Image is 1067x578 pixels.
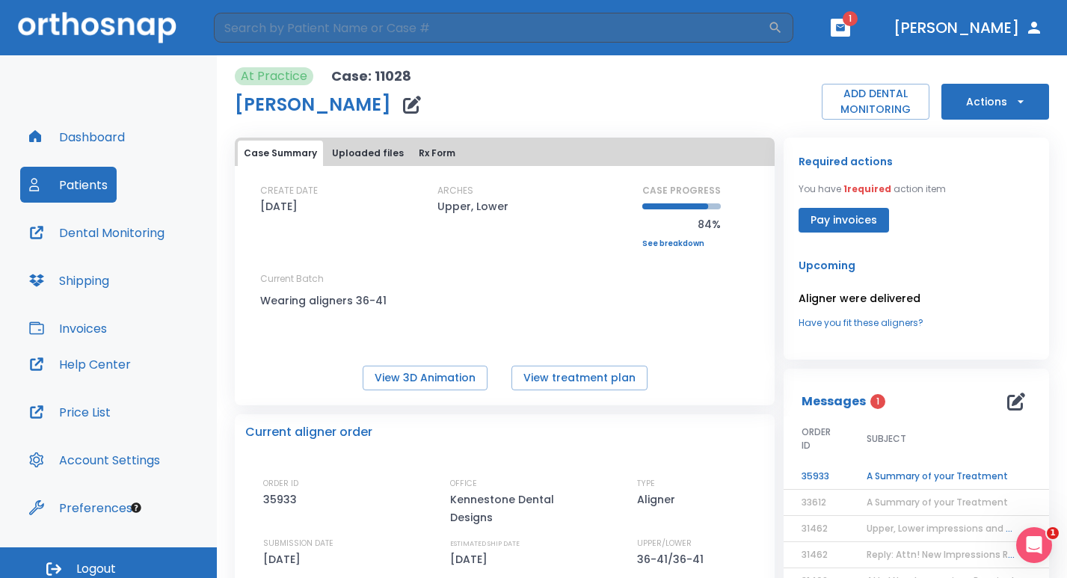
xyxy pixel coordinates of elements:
[802,425,831,452] span: ORDER ID
[1047,527,1059,539] span: 1
[20,119,134,155] button: Dashboard
[18,12,176,43] img: Orthosnap
[235,96,391,114] h1: [PERSON_NAME]
[20,215,173,250] button: Dental Monitoring
[802,548,828,561] span: 31462
[799,208,889,233] button: Pay invoices
[263,477,298,491] p: ORDER ID
[799,289,1034,307] p: Aligner were delivered
[637,537,692,550] p: UPPER/LOWER
[437,197,508,215] p: Upper, Lower
[326,141,410,166] button: Uploaded files
[867,522,1027,535] span: Upper, Lower impressions and bite.
[642,215,721,233] p: 84%
[245,423,372,441] p: Current aligner order
[20,262,118,298] button: Shipping
[450,537,520,550] p: ESTIMATED SHIP DATE
[241,67,307,85] p: At Practice
[849,464,1036,490] td: A Summary of your Treatment
[642,239,721,248] a: See breakdown
[637,550,709,568] p: 36-41/36-41
[263,550,306,568] p: [DATE]
[331,67,411,85] p: Case: 11028
[799,153,893,170] p: Required actions
[642,184,721,197] p: CASE PROGRESS
[867,496,1008,508] span: A Summary of your Treatment
[260,272,395,286] p: Current Batch
[129,501,143,514] div: Tooltip anchor
[822,84,929,120] button: ADD DENTAL MONITORING
[450,491,577,526] p: Kennestone Dental Designs
[214,13,768,43] input: Search by Patient Name or Case #
[511,366,648,390] button: View treatment plan
[20,310,116,346] button: Invoices
[870,394,885,409] span: 1
[888,14,1049,41] button: [PERSON_NAME]
[238,141,323,166] button: Case Summary
[20,442,169,478] button: Account Settings
[20,490,141,526] button: Preferences
[263,537,333,550] p: SUBMISSION DATE
[802,522,828,535] span: 31462
[802,496,826,508] span: 33612
[20,167,117,203] button: Patients
[941,84,1049,120] button: Actions
[238,141,772,166] div: tabs
[76,561,116,577] span: Logout
[260,292,395,310] p: Wearing aligners 36-41
[867,432,906,446] span: SUBJECT
[260,184,318,197] p: CREATE DATE
[802,393,866,411] p: Messages
[20,346,140,382] button: Help Center
[450,550,493,568] p: [DATE]
[799,316,1034,330] a: Have you fit these aligners?
[263,491,302,508] p: 35933
[413,141,461,166] button: Rx Form
[363,366,488,390] button: View 3D Animation
[20,394,120,430] button: Price List
[437,184,473,197] p: ARCHES
[843,11,858,26] span: 1
[450,477,477,491] p: OFFICE
[637,491,680,508] p: Aligner
[260,197,298,215] p: [DATE]
[867,548,1043,561] span: Reply: Attn! New Impressions Required
[637,477,655,491] p: TYPE
[799,256,1034,274] p: Upcoming
[799,182,946,196] p: You have action item
[1016,527,1052,563] iframe: Intercom live chat
[843,182,891,195] span: 1 required
[784,464,849,490] td: 35933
